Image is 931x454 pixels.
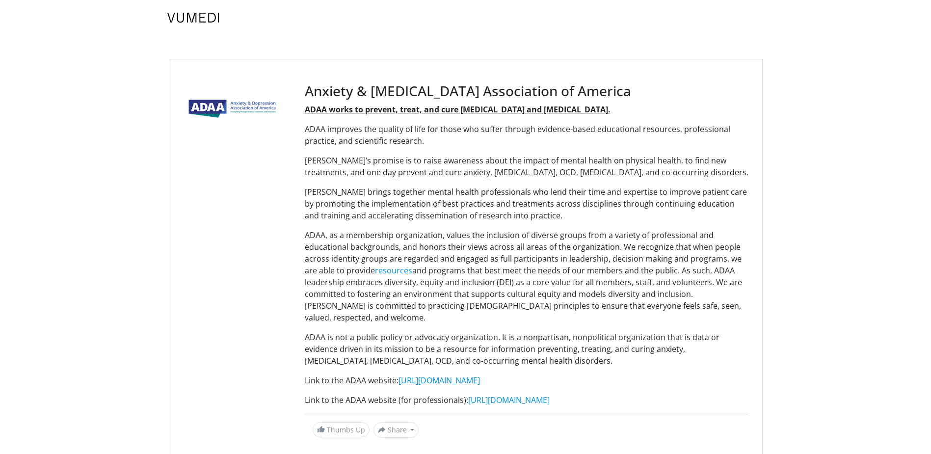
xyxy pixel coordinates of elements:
a: Thumbs Up [313,422,370,437]
a: [URL][DOMAIN_NAME] [399,375,480,386]
button: Share [373,422,419,438]
img: VuMedi Logo [167,13,219,23]
p: Link to the ADAA website: [305,374,748,386]
p: [PERSON_NAME]’s promise is to raise awareness about the impact of mental health on physical healt... [305,155,748,178]
p: [PERSON_NAME] brings together mental health professionals who lend their time and expertise to im... [305,186,748,221]
p: ADAA is not a public policy or advocacy organization. It is a nonpartisan, nonpolitical organizat... [305,331,748,367]
a: [URL][DOMAIN_NAME] [468,395,550,405]
strong: ADAA works to prevent, treat, and cure [MEDICAL_DATA] and [MEDICAL_DATA]. [305,104,611,115]
p: Link to the ADAA website (for professionals): [305,394,748,406]
p: ADAA improves the quality of life for those who suffer through evidence-based educational resourc... [305,123,748,147]
a: resources [375,265,412,276]
p: ADAA, as a membership organization, values the inclusion of diverse groups from a variety of prof... [305,229,748,323]
h3: Anxiety & [MEDICAL_DATA] Association of America [305,83,748,100]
